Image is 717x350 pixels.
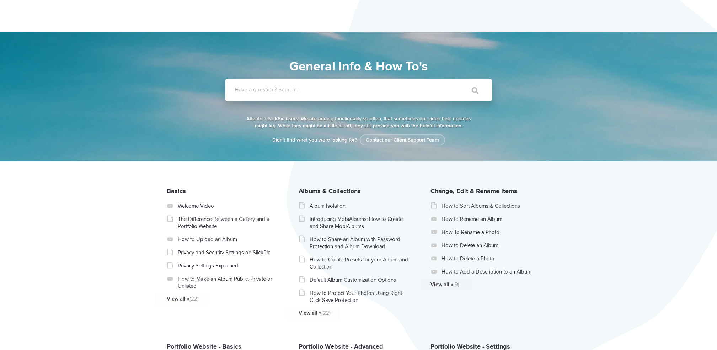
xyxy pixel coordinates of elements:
[193,57,524,76] h1: General Info & How To's
[442,268,542,275] a: How to Add a Description to an Album
[178,275,278,290] a: How to Make an Album Public, Private or Unlisted
[178,202,278,210] a: Welcome Video
[442,255,542,262] a: How to Delete a Photo
[457,82,487,99] input: 
[167,187,186,195] a: Basics
[430,281,531,288] a: View all »(9)
[442,229,542,236] a: How To Rename a Photo
[430,187,517,195] a: Change, Edit & Rename Items
[442,216,542,223] a: How to Rename an Album
[299,309,399,317] a: View all »(22)
[310,276,410,283] a: Default Album Customization Options
[178,236,278,243] a: How to Upload an Album
[167,295,267,302] a: View all »(22)
[310,236,410,250] a: How to Share an Album with Password Protection and Album Download
[245,137,472,144] p: Didn't find what you were looking for?
[310,216,410,230] a: Introducing MobiAlbums: How to Create and Share MobiAlbums
[310,256,410,270] a: How to Create Presets for your Album and Collection
[360,134,445,145] a: Contact our Client Support Team
[178,249,278,256] a: Privacy and Security Settings on SlickPic
[442,242,542,249] a: How to Delete an Album
[310,202,410,210] a: Album Isolation
[178,262,278,269] a: Privacy Settings Explained
[310,290,410,304] a: How to Protect Your Photos Using Right-Click Save Protection
[235,86,501,93] label: Have a question? Search...
[245,115,472,129] p: Attention SlickPic users. We are adding functionality so often, that sometimes our video help upd...
[442,202,542,210] a: How to Sort Albums & Collections
[178,216,278,230] a: The Difference Between a Gallery and a Portfolio Website
[299,187,361,195] a: Albums & Collections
